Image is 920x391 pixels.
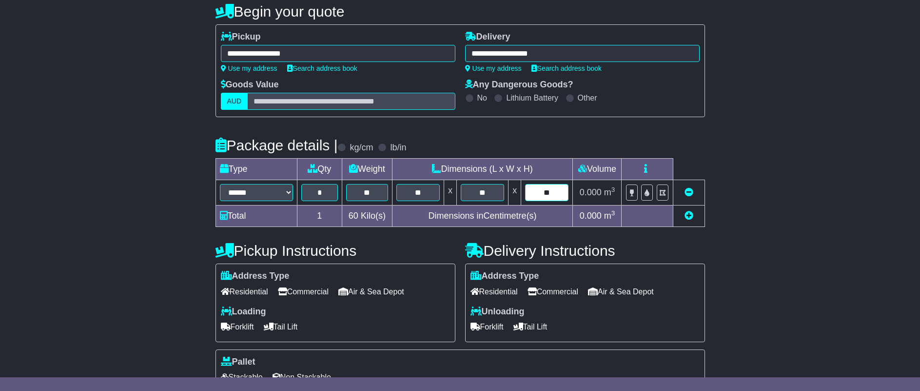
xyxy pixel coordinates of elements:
label: Unloading [470,307,525,317]
td: x [444,180,456,206]
a: Use my address [465,64,522,72]
a: Remove this item [685,187,693,197]
label: Other [578,93,597,103]
span: Stackable [221,370,263,385]
label: Loading [221,307,266,317]
td: Dimensions in Centimetre(s) [392,206,573,227]
span: Commercial [528,284,578,299]
span: 60 [349,211,358,221]
span: Non Stackable [273,370,331,385]
span: Commercial [278,284,329,299]
label: Lithium Battery [506,93,558,103]
td: Qty [297,159,342,180]
span: m [604,187,615,197]
sup: 3 [611,186,615,193]
td: Total [215,206,297,227]
a: Use my address [221,64,277,72]
a: Search address book [287,64,357,72]
span: 0.000 [580,187,602,197]
td: Volume [573,159,622,180]
h4: Pickup Instructions [215,243,455,259]
label: Delivery [465,32,510,42]
td: 1 [297,206,342,227]
label: Address Type [221,271,290,282]
label: Goods Value [221,80,279,90]
label: Address Type [470,271,539,282]
h4: Delivery Instructions [465,243,705,259]
span: Tail Lift [513,319,548,334]
td: Type [215,159,297,180]
td: Kilo(s) [342,206,392,227]
span: Air & Sea Depot [338,284,404,299]
td: Dimensions (L x W x H) [392,159,573,180]
span: m [604,211,615,221]
h4: Begin your quote [215,3,705,20]
sup: 3 [611,209,615,217]
span: Air & Sea Depot [588,284,654,299]
label: AUD [221,93,248,110]
td: x [509,180,521,206]
span: Residential [470,284,518,299]
span: Forklift [221,319,254,334]
label: lb/in [390,143,406,153]
a: Search address book [531,64,602,72]
span: Tail Lift [264,319,298,334]
h4: Package details | [215,137,338,153]
span: Forklift [470,319,504,334]
label: Pallet [221,357,255,368]
label: Pickup [221,32,261,42]
span: 0.000 [580,211,602,221]
a: Add new item [685,211,693,221]
label: No [477,93,487,103]
label: kg/cm [350,143,373,153]
label: Any Dangerous Goods? [465,80,573,90]
td: Weight [342,159,392,180]
span: Residential [221,284,268,299]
